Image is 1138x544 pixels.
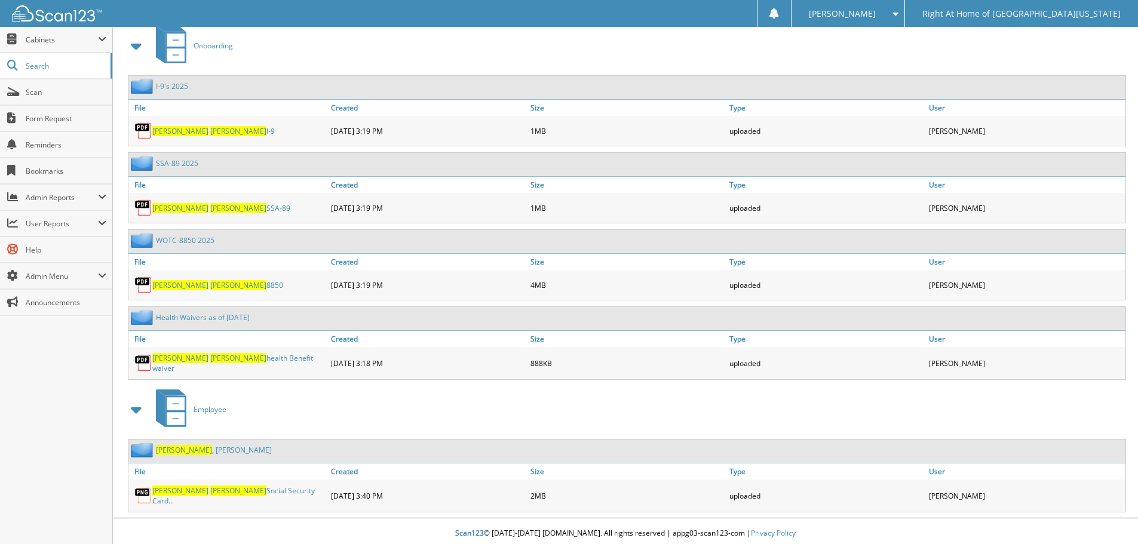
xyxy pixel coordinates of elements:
a: File [128,177,328,193]
a: Created [328,100,527,116]
a: User [926,463,1125,480]
span: [PERSON_NAME] [156,445,212,455]
div: [PERSON_NAME] [926,482,1125,509]
a: Created [328,463,527,480]
span: [PERSON_NAME] [152,353,208,363]
img: PDF.png [134,276,152,294]
img: folder2.png [131,310,156,325]
a: [PERSON_NAME] [PERSON_NAME]SSA-89 [152,203,290,213]
span: [PERSON_NAME] [210,353,266,363]
a: Health Waivers as of [DATE] [156,312,250,322]
div: uploaded [726,119,926,143]
span: User Reports [26,219,98,229]
a: Created [328,177,527,193]
a: [PERSON_NAME] [PERSON_NAME]I-9 [152,126,275,136]
a: User [926,331,1125,347]
img: folder2.png [131,156,156,171]
a: Onboarding [149,22,233,69]
div: 888KB [527,350,727,376]
img: scan123-logo-white.svg [12,5,102,21]
iframe: Chat Widget [1078,487,1138,544]
div: [PERSON_NAME] [926,350,1125,376]
div: 4MB [527,273,727,297]
a: File [128,463,328,480]
span: [PERSON_NAME] [152,203,208,213]
a: [PERSON_NAME] [PERSON_NAME]health Benefit waiver [152,353,325,373]
span: Reminders [26,140,106,150]
span: Employee [194,404,226,414]
a: Size [527,100,727,116]
div: 1MB [527,196,727,220]
span: Announcements [26,297,106,308]
a: User [926,100,1125,116]
div: [DATE] 3:19 PM [328,119,527,143]
a: SSA-89 2025 [156,158,198,168]
a: Type [726,177,926,193]
span: [PERSON_NAME] [809,10,876,17]
img: PDF.png [134,199,152,217]
a: Employee [149,386,226,433]
a: Created [328,331,527,347]
img: folder2.png [131,79,156,94]
div: [DATE] 3:18 PM [328,350,527,376]
div: [PERSON_NAME] [926,119,1125,143]
span: [PERSON_NAME] [210,280,266,290]
span: [PERSON_NAME] [210,203,266,213]
div: 1MB [527,119,727,143]
span: Bookmarks [26,166,106,176]
img: PNG.png [134,487,152,505]
div: [PERSON_NAME] [926,273,1125,297]
span: Form Request [26,113,106,124]
a: Type [726,254,926,270]
a: Size [527,177,727,193]
div: uploaded [726,482,926,509]
a: Privacy Policy [751,528,796,538]
a: User [926,177,1125,193]
span: [PERSON_NAME] [210,126,266,136]
div: [PERSON_NAME] [926,196,1125,220]
a: [PERSON_NAME] [PERSON_NAME]Social Security Card... [152,485,325,506]
div: [DATE] 3:19 PM [328,196,527,220]
a: Created [328,254,527,270]
span: [PERSON_NAME] [152,485,208,496]
div: uploaded [726,196,926,220]
div: 2MB [527,482,727,509]
span: [PERSON_NAME] [152,280,208,290]
a: Size [527,331,727,347]
a: Size [527,463,727,480]
span: Admin Menu [26,271,98,281]
div: uploaded [726,350,926,376]
a: [PERSON_NAME] [PERSON_NAME]8850 [152,280,283,290]
div: [DATE] 3:19 PM [328,273,527,297]
span: Onboarding [194,41,233,51]
img: folder2.png [131,233,156,248]
img: folder2.png [131,442,156,457]
img: PDF.png [134,354,152,372]
span: Cabinets [26,35,98,45]
div: uploaded [726,273,926,297]
span: Search [26,61,105,71]
a: File [128,100,328,116]
a: Size [527,254,727,270]
span: Help [26,245,106,255]
a: I-9's 2025 [156,81,188,91]
a: [PERSON_NAME], [PERSON_NAME] [156,445,272,455]
span: Scan [26,87,106,97]
a: Type [726,463,926,480]
span: Right At Home of [GEOGRAPHIC_DATA][US_STATE] [922,10,1121,17]
span: [PERSON_NAME] [152,126,208,136]
a: WOTC-8850 2025 [156,235,214,245]
div: [DATE] 3:40 PM [328,482,527,509]
img: PDF.png [134,122,152,140]
a: File [128,331,328,347]
a: User [926,254,1125,270]
span: Admin Reports [26,192,98,202]
a: File [128,254,328,270]
span: Scan123 [455,528,484,538]
a: Type [726,100,926,116]
span: [PERSON_NAME] [210,485,266,496]
a: Type [726,331,926,347]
